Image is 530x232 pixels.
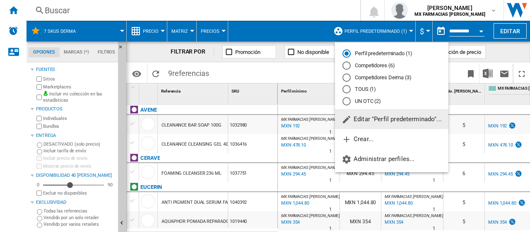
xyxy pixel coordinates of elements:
span: Administrar perfiles... [342,155,414,163]
md-radio-button: Perfil predeterminado (1) [342,50,441,58]
span: Editar "Perfil predeterminado"... [342,115,442,123]
md-radio-button: UN OTC (2) [342,98,441,105]
md-radio-button: TOUS (1) [342,85,441,93]
md-radio-button: Competidores Derma (3) [342,73,441,81]
span: Crear... [342,135,373,143]
md-radio-button: Competidores (6) [342,62,441,70]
